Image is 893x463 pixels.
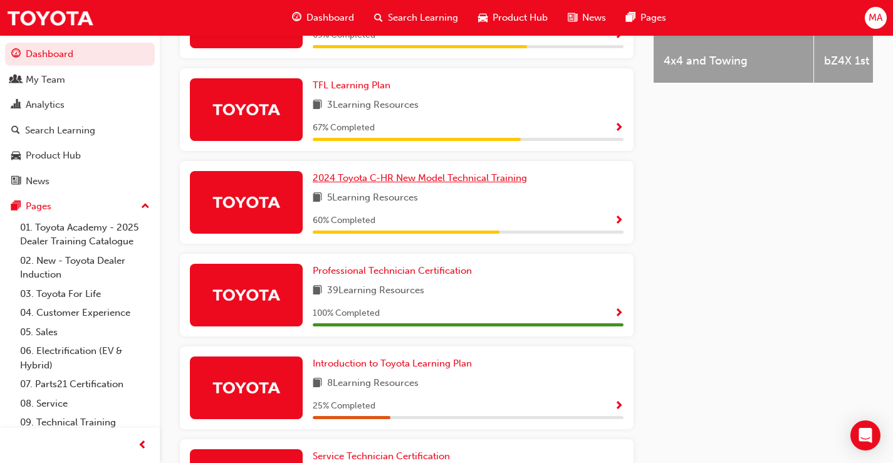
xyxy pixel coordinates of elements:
[212,191,281,213] img: Trak
[313,450,450,462] span: Service Technician Certification
[313,399,375,414] span: 25 % Completed
[313,121,375,135] span: 67 % Completed
[5,195,155,218] button: Pages
[282,5,364,31] a: guage-iconDashboard
[327,98,419,113] span: 3 Learning Resources
[15,303,155,323] a: 04. Customer Experience
[15,375,155,394] a: 07. Parts21 Certification
[313,190,322,206] span: book-icon
[614,308,624,320] span: Show Progress
[11,100,21,111] span: chart-icon
[313,171,532,185] a: 2024 Toyota C-HR New Model Technical Training
[568,10,577,26] span: news-icon
[614,401,624,412] span: Show Progress
[558,5,616,31] a: news-iconNews
[640,11,666,25] span: Pages
[374,10,383,26] span: search-icon
[15,218,155,251] a: 01. Toyota Academy - 2025 Dealer Training Catalogue
[614,123,624,134] span: Show Progress
[313,376,322,392] span: book-icon
[869,11,882,25] span: MA
[313,306,380,321] span: 100 % Completed
[313,78,395,93] a: TFL Learning Plan
[664,54,803,68] span: 4x4 and Towing
[865,7,887,29] button: MA
[313,283,322,299] span: book-icon
[15,394,155,414] a: 08. Service
[11,201,21,212] span: pages-icon
[138,438,147,454] span: prev-icon
[15,323,155,342] a: 05. Sales
[582,11,606,25] span: News
[292,10,301,26] span: guage-icon
[11,49,21,60] span: guage-icon
[212,284,281,306] img: Trak
[15,284,155,304] a: 03. Toyota For Life
[6,4,94,32] img: Trak
[614,30,624,41] span: Show Progress
[306,11,354,25] span: Dashboard
[313,356,477,371] a: Introduction to Toyota Learning Plan
[614,306,624,321] button: Show Progress
[26,148,81,163] div: Product Hub
[388,11,458,25] span: Search Learning
[11,150,21,162] span: car-icon
[25,123,95,138] div: Search Learning
[614,398,624,414] button: Show Progress
[327,376,419,392] span: 8 Learning Resources
[313,264,477,278] a: Professional Technician Certification
[26,73,65,87] div: My Team
[141,199,150,215] span: up-icon
[5,119,155,142] a: Search Learning
[327,283,424,299] span: 39 Learning Resources
[26,174,50,189] div: News
[5,68,155,91] a: My Team
[5,93,155,117] a: Analytics
[313,80,390,91] span: TFL Learning Plan
[15,341,155,375] a: 06. Electrification (EV & Hybrid)
[614,120,624,136] button: Show Progress
[468,5,558,31] a: car-iconProduct Hub
[5,144,155,167] a: Product Hub
[616,5,676,31] a: pages-iconPages
[313,172,527,184] span: 2024 Toyota C-HR New Model Technical Training
[5,40,155,195] button: DashboardMy TeamAnalyticsSearch LearningProduct HubNews
[212,98,281,120] img: Trak
[11,125,20,137] span: search-icon
[15,251,155,284] a: 02. New - Toyota Dealer Induction
[478,10,488,26] span: car-icon
[313,214,375,228] span: 60 % Completed
[614,216,624,227] span: Show Progress
[11,75,21,86] span: people-icon
[26,98,65,112] div: Analytics
[212,377,281,398] img: Trak
[364,5,468,31] a: search-iconSearch Learning
[327,190,418,206] span: 5 Learning Resources
[493,11,548,25] span: Product Hub
[313,265,472,276] span: Professional Technician Certification
[313,98,322,113] span: book-icon
[26,199,51,214] div: Pages
[15,413,155,432] a: 09. Technical Training
[5,43,155,66] a: Dashboard
[626,10,635,26] span: pages-icon
[614,213,624,229] button: Show Progress
[11,176,21,187] span: news-icon
[850,420,880,450] div: Open Intercom Messenger
[313,358,472,369] span: Introduction to Toyota Learning Plan
[5,170,155,193] a: News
